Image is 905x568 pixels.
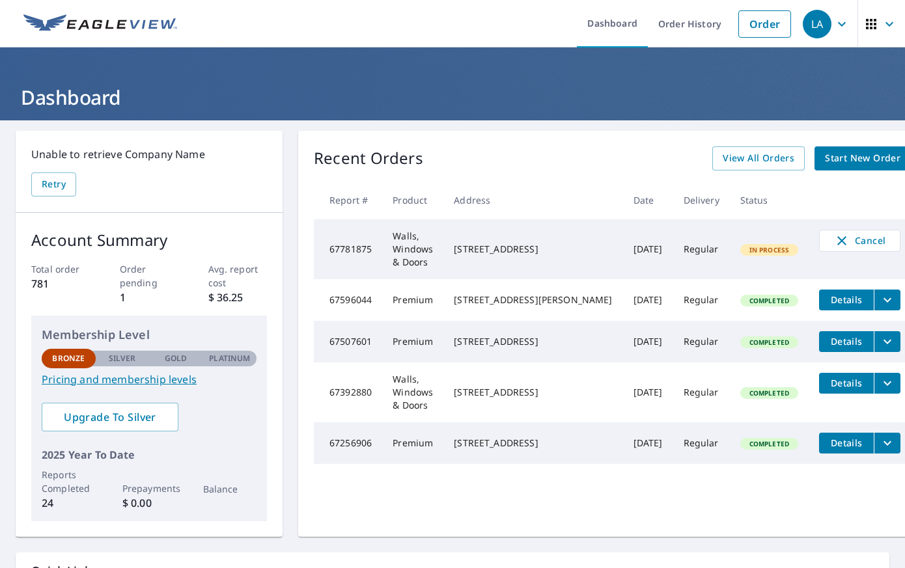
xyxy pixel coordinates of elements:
span: Completed [742,296,797,305]
td: Regular [673,219,730,279]
span: Completed [742,388,797,398]
span: Start New Order [825,150,900,167]
span: Upgrade To Silver [52,410,168,424]
td: Regular [673,422,730,464]
span: Details [827,293,866,306]
span: Details [827,377,866,389]
a: Order [738,10,791,38]
th: Status [730,181,809,219]
td: Regular [673,362,730,422]
span: Retry [42,176,66,193]
span: Details [827,437,866,449]
button: filesDropdownBtn-67596044 [874,290,900,310]
td: Premium [382,422,443,464]
td: Regular [673,279,730,321]
div: LA [803,10,831,38]
span: Completed [742,439,797,448]
td: Premium [382,279,443,321]
td: 67392880 [314,362,382,422]
button: Cancel [819,230,900,252]
p: Prepayments [122,481,176,495]
div: [STREET_ADDRESS] [454,386,612,399]
button: detailsBtn-67596044 [819,290,874,310]
td: [DATE] [623,219,673,279]
a: Upgrade To Silver [42,403,178,431]
td: Premium [382,321,443,362]
th: Address [443,181,622,219]
p: Silver [109,353,136,364]
span: View All Orders [723,150,794,167]
p: Membership Level [42,326,257,344]
p: Recent Orders [314,146,423,170]
p: Balance [203,482,257,496]
div: [STREET_ADDRESS][PERSON_NAME] [454,293,612,306]
button: filesDropdownBtn-67392880 [874,373,900,394]
button: filesDropdownBtn-67256906 [874,433,900,453]
button: detailsBtn-67392880 [819,373,874,394]
img: EV Logo [23,14,177,34]
span: Completed [742,338,797,347]
div: [STREET_ADDRESS] [454,437,612,450]
td: [DATE] [623,321,673,362]
th: Product [382,181,443,219]
div: [STREET_ADDRESS] [454,335,612,348]
span: Details [827,335,866,347]
td: 67781875 [314,219,382,279]
td: 67596044 [314,279,382,321]
th: Report # [314,181,382,219]
p: 24 [42,495,96,511]
td: Regular [673,321,730,362]
td: [DATE] [623,362,673,422]
p: Total order [31,262,90,276]
td: Walls, Windows & Doors [382,362,443,422]
button: detailsBtn-67507601 [819,331,874,352]
p: 781 [31,276,90,291]
p: Bronze [52,353,85,364]
p: Account Summary [31,228,267,252]
p: 2025 Year To Date [42,447,257,463]
h1: Dashboard [16,84,889,111]
button: Retry [31,172,76,196]
td: Walls, Windows & Doors [382,219,443,279]
p: Gold [165,353,187,364]
td: [DATE] [623,422,673,464]
th: Delivery [673,181,730,219]
p: Order pending [120,262,179,290]
a: View All Orders [712,146,805,170]
button: filesDropdownBtn-67507601 [874,331,900,352]
th: Date [623,181,673,219]
p: Platinum [209,353,250,364]
p: 1 [120,290,179,305]
a: Pricing and membership levels [42,372,257,387]
p: Avg. report cost [208,262,268,290]
p: $ 36.25 [208,290,268,305]
button: detailsBtn-67256906 [819,433,874,453]
p: $ 0.00 [122,495,176,511]
td: 67256906 [314,422,382,464]
span: Cancel [833,233,887,249]
span: In Process [742,245,798,254]
p: Reports Completed [42,468,96,495]
td: [DATE] [623,279,673,321]
div: [STREET_ADDRESS] [454,243,612,256]
p: Unable to retrieve Company Name [31,146,267,162]
td: 67507601 [314,321,382,362]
